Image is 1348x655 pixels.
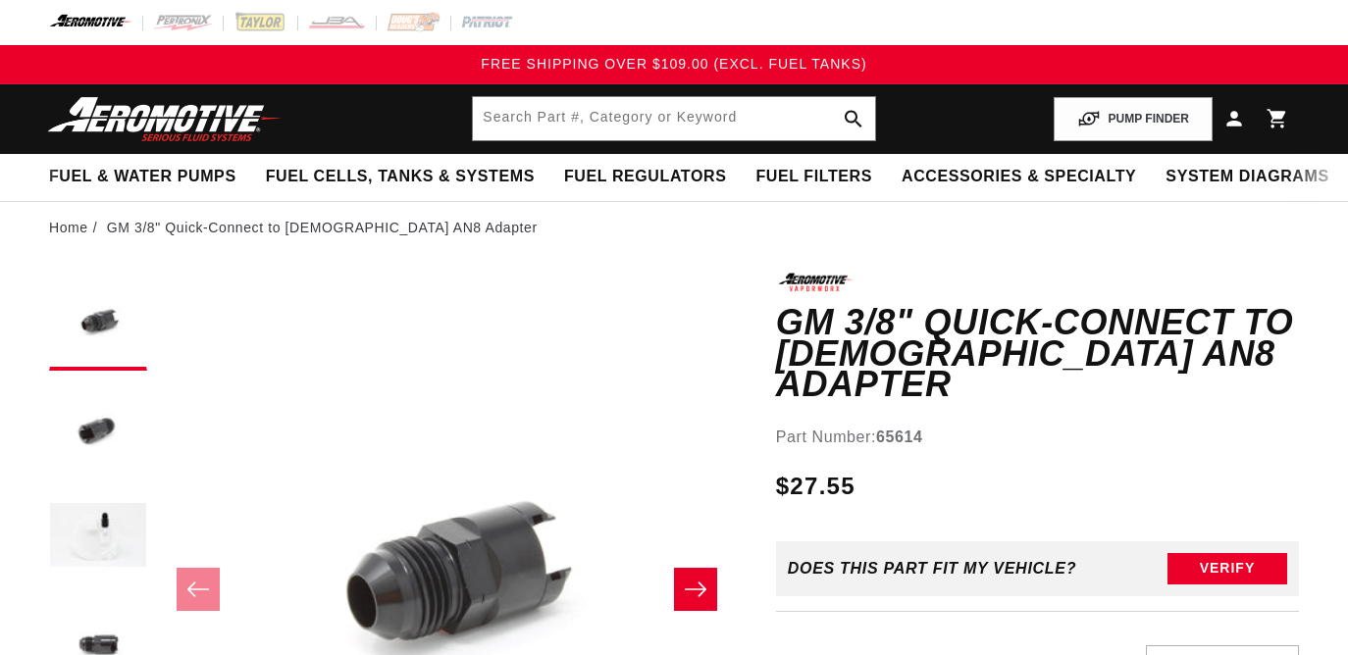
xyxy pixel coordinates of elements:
summary: Fuel Regulators [549,154,741,200]
li: GM 3/8" Quick-Connect to [DEMOGRAPHIC_DATA] AN8 Adapter [107,217,538,238]
strong: 65614 [876,428,923,445]
span: Fuel Filters [755,167,872,187]
button: Slide left [177,568,220,611]
span: FREE SHIPPING OVER $109.00 (EXCL. FUEL TANKS) [481,56,866,72]
summary: Accessories & Specialty [887,154,1151,200]
summary: Fuel Cells, Tanks & Systems [251,154,549,200]
span: Fuel Cells, Tanks & Systems [266,167,535,187]
span: Fuel Regulators [564,167,726,187]
div: Part Number: [776,425,1299,450]
div: Does This part fit My vehicle? [788,560,1077,578]
button: Load image 3 in gallery view [49,488,147,586]
button: Load image 1 in gallery view [49,273,147,371]
button: Slide right [674,568,717,611]
input: Search by Part Number, Category or Keyword [473,97,874,140]
span: Fuel & Water Pumps [49,167,236,187]
button: search button [832,97,875,140]
h1: GM 3/8" Quick-Connect to [DEMOGRAPHIC_DATA] AN8 Adapter [776,307,1299,400]
nav: breadcrumbs [49,217,1299,238]
img: Aeromotive [42,96,287,142]
span: System Diagrams [1166,167,1328,187]
summary: System Diagrams [1151,154,1343,200]
span: Accessories & Specialty [902,167,1136,187]
summary: Fuel Filters [741,154,887,200]
summary: Fuel & Water Pumps [34,154,251,200]
button: Verify [1167,553,1287,584]
span: $27.55 [776,469,855,504]
button: PUMP FINDER [1054,97,1213,141]
a: Home [49,217,88,238]
button: Load image 2 in gallery view [49,380,147,479]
